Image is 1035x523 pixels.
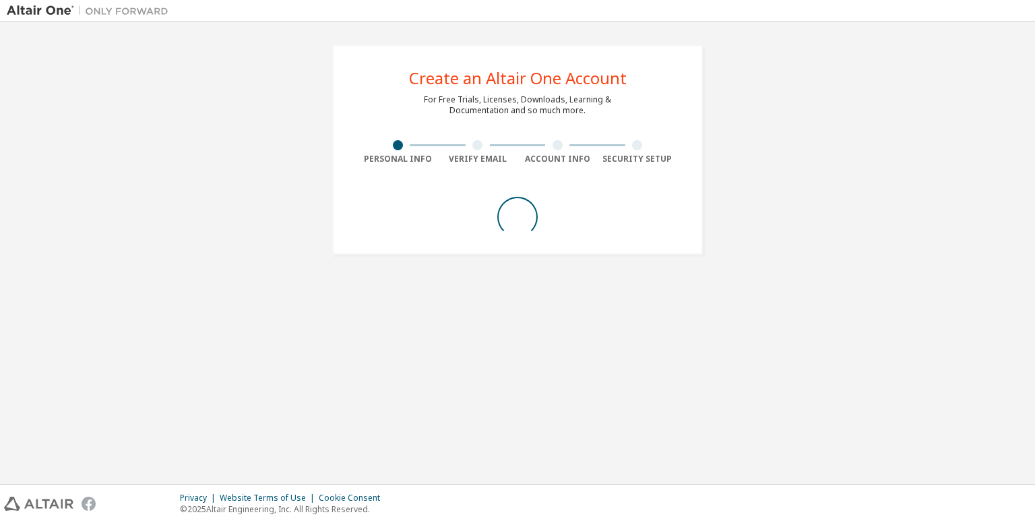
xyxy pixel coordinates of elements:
div: Security Setup [598,154,678,164]
div: Create an Altair One Account [409,70,627,86]
div: For Free Trials, Licenses, Downloads, Learning & Documentation and so much more. [424,94,611,116]
div: Account Info [517,154,598,164]
div: Personal Info [358,154,438,164]
img: facebook.svg [82,497,96,511]
div: Verify Email [438,154,518,164]
div: Website Terms of Use [220,493,319,503]
img: Altair One [7,4,175,18]
img: altair_logo.svg [4,497,73,511]
div: Cookie Consent [319,493,388,503]
p: © 2025 Altair Engineering, Inc. All Rights Reserved. [180,503,388,515]
div: Privacy [180,493,220,503]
